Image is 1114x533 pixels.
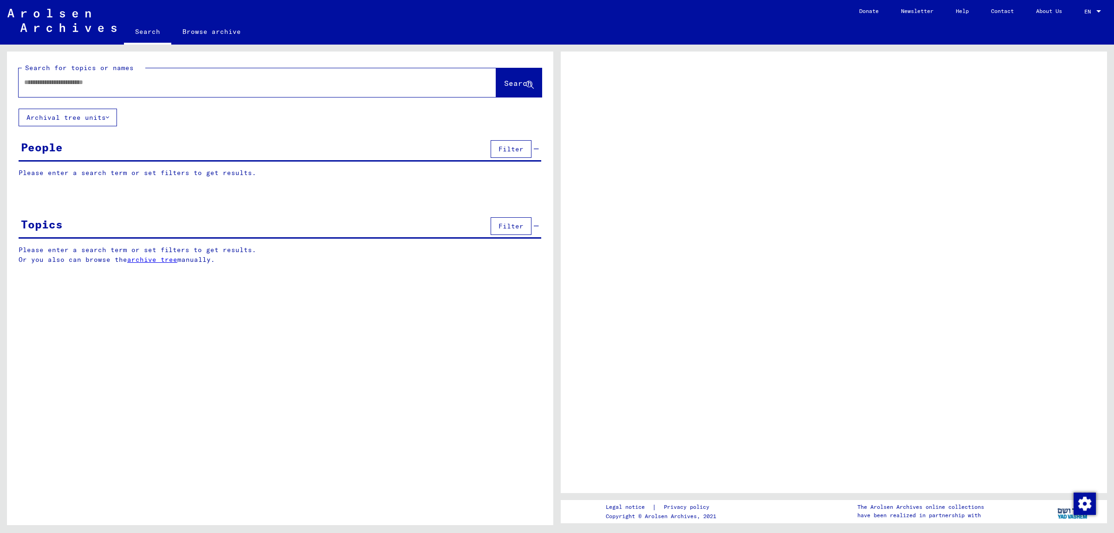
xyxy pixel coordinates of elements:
[606,502,720,512] div: |
[171,20,252,43] a: Browse archive
[491,217,531,235] button: Filter
[656,502,720,512] a: Privacy policy
[491,140,531,158] button: Filter
[606,502,652,512] a: Legal notice
[127,255,177,264] a: archive tree
[19,245,542,265] p: Please enter a search term or set filters to get results. Or you also can browse the manually.
[19,109,117,126] button: Archival tree units
[7,9,117,32] img: Arolsen_neg.svg
[1056,500,1090,523] img: yv_logo.png
[25,64,134,72] mat-label: Search for topics or names
[857,511,984,520] p: have been realized in partnership with
[21,216,63,233] div: Topics
[504,78,532,88] span: Search
[499,145,524,153] span: Filter
[857,503,984,511] p: The Arolsen Archives online collections
[1073,492,1095,514] div: Change consent
[1084,8,1095,15] span: EN
[499,222,524,230] span: Filter
[606,512,720,520] p: Copyright © Arolsen Archives, 2021
[19,168,541,178] p: Please enter a search term or set filters to get results.
[496,68,542,97] button: Search
[1074,493,1096,515] img: Change consent
[21,139,63,156] div: People
[124,20,171,45] a: Search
